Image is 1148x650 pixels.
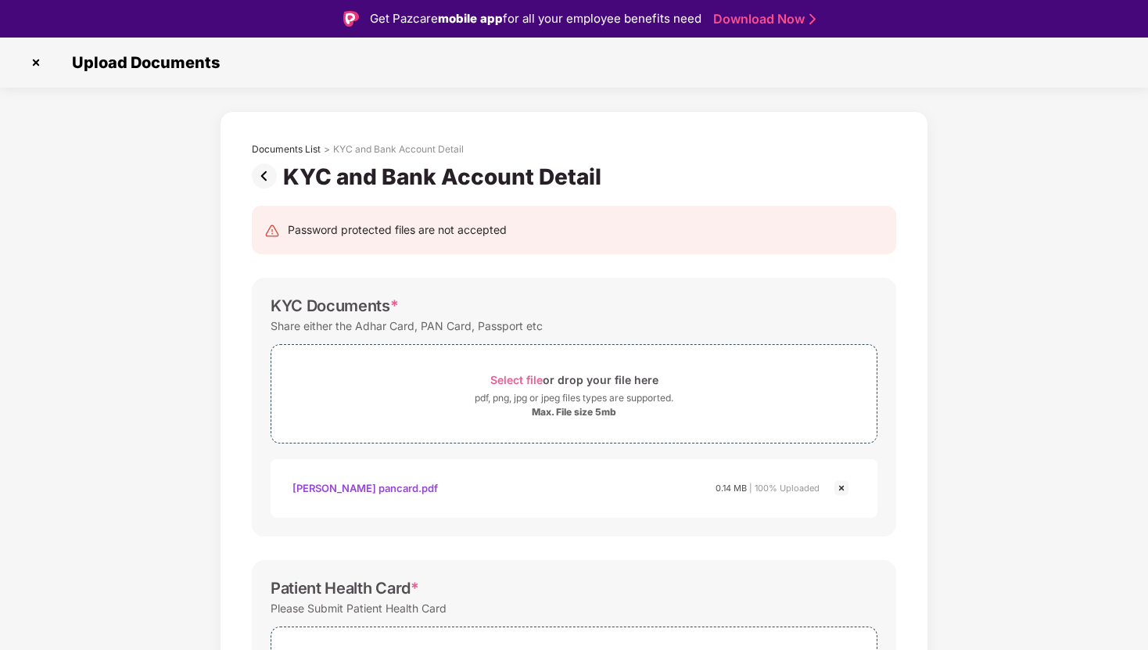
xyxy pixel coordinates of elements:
[288,221,507,239] div: Password protected files are not accepted
[271,296,399,315] div: KYC Documents
[252,143,321,156] div: Documents List
[809,11,816,27] img: Stroke
[333,143,464,156] div: KYC and Bank Account Detail
[271,579,419,598] div: Patient Health Card
[271,315,543,336] div: Share either the Adhar Card, PAN Card, Passport etc
[370,9,701,28] div: Get Pazcare for all your employee benefits need
[343,11,359,27] img: Logo
[23,50,48,75] img: svg+xml;base64,PHN2ZyBpZD0iQ3Jvc3MtMzJ4MzIiIHhtbG5zPSJodHRwOi8vd3d3LnczLm9yZy8yMDAwL3N2ZyIgd2lkdG...
[713,11,811,27] a: Download Now
[716,483,747,494] span: 0.14 MB
[324,143,330,156] div: >
[832,479,851,497] img: svg+xml;base64,PHN2ZyBpZD0iQ3Jvc3MtMjR4MjQiIHhtbG5zPSJodHRwOi8vd3d3LnczLm9yZy8yMDAwL3N2ZyIgd2lkdG...
[283,163,608,190] div: KYC and Bank Account Detail
[749,483,820,494] span: | 100% Uploaded
[56,53,228,72] span: Upload Documents
[475,390,673,406] div: pdf, png, jpg or jpeg files types are supported.
[252,163,283,189] img: svg+xml;base64,PHN2ZyBpZD0iUHJldi0zMngzMiIgeG1sbnM9Imh0dHA6Ly93d3cudzMub3JnLzIwMDAvc3ZnIiB3aWR0aD...
[490,369,658,390] div: or drop your file here
[292,475,438,501] div: [PERSON_NAME] pancard.pdf
[438,11,503,26] strong: mobile app
[271,357,877,431] span: Select fileor drop your file herepdf, png, jpg or jpeg files types are supported.Max. File size 5mb
[490,373,543,386] span: Select file
[264,223,280,239] img: svg+xml;base64,PHN2ZyB4bWxucz0iaHR0cDovL3d3dy53My5vcmcvMjAwMC9zdmciIHdpZHRoPSIyNCIgaGVpZ2h0PSIyNC...
[532,406,616,418] div: Max. File size 5mb
[271,598,447,619] div: Please Submit Patient Health Card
